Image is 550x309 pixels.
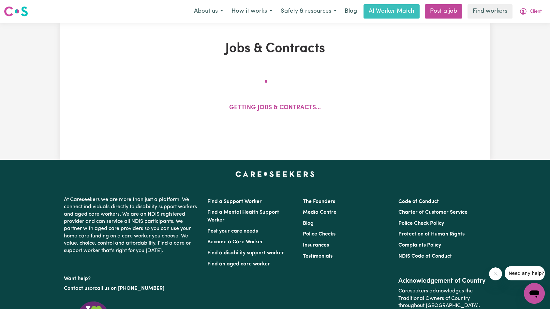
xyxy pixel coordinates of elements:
[207,262,270,267] a: Find an aged care worker
[398,232,465,237] a: Protection of Human Rights
[276,5,341,18] button: Safety & resources
[207,210,279,223] a: Find a Mental Health Support Worker
[341,4,361,19] a: Blog
[505,266,545,280] iframe: Message from company
[398,254,452,259] a: NDIS Code of Conduct
[468,4,513,19] a: Find workers
[207,239,263,245] a: Become a Care Worker
[207,229,258,234] a: Post your care needs
[303,221,314,226] a: Blog
[95,286,164,291] a: call us on [PHONE_NUMBER]
[229,103,321,113] p: Getting jobs & contracts...
[4,6,28,17] img: Careseekers logo
[4,4,28,19] a: Careseekers logo
[303,232,335,237] a: Police Checks
[515,5,546,18] button: My Account
[235,171,315,177] a: Careseekers home page
[489,267,502,280] iframe: Close message
[303,254,333,259] a: Testimonials
[364,4,420,19] a: AI Worker Match
[303,210,336,215] a: Media Centre
[64,282,200,295] p: or
[398,277,486,285] h2: Acknowledgement of Country
[64,273,200,282] p: Want help?
[425,4,462,19] a: Post a job
[64,286,90,291] a: Contact us
[303,243,329,248] a: Insurances
[207,250,284,256] a: Find a disability support worker
[398,210,468,215] a: Charter of Customer Service
[398,199,439,204] a: Code of Conduct
[398,243,441,248] a: Complaints Policy
[530,8,542,15] span: Client
[190,5,227,18] button: About us
[398,221,444,226] a: Police Check Policy
[207,199,262,204] a: Find a Support Worker
[64,194,200,257] p: At Careseekers we are more than just a platform. We connect individuals directly to disability su...
[100,41,451,57] h1: Jobs & Contracts
[303,199,335,204] a: The Founders
[227,5,276,18] button: How it works
[524,283,545,304] iframe: Button to launch messaging window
